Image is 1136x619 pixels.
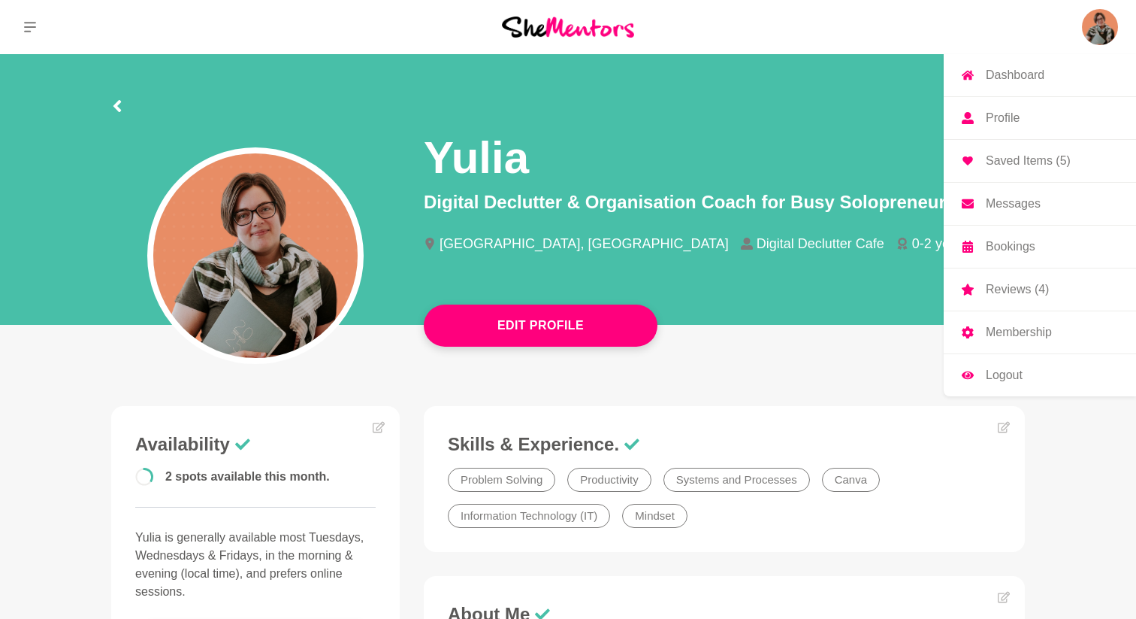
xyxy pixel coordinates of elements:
a: Reviews (4) [944,269,1136,311]
p: Logout [986,369,1023,381]
button: Edit Profile [424,305,657,347]
a: YuliaDashboardProfileSaved Items (5)MessagesBookingsReviews (4)MembershipLogout [1082,9,1118,45]
a: Saved Items (5) [944,140,1136,182]
p: Dashboard [986,69,1044,81]
li: Digital Declutter Cafe [741,237,896,250]
p: Bookings [986,241,1035,253]
li: 0-2 years [896,237,980,250]
p: Yulia is generally available most Tuesdays, Wednesdays & Fridays, in the morning & evening (local... [135,529,376,601]
a: Messages [944,183,1136,225]
a: Bookings [944,226,1136,268]
p: Messages [986,198,1041,210]
p: Reviews (4) [986,284,1049,296]
p: Digital Declutter & Organisation Coach for Busy Solopreneurs [424,189,1025,216]
img: Yulia [1082,9,1118,45]
span: 2 spots available this month. [165,470,330,483]
a: Profile [944,97,1136,139]
li: [GEOGRAPHIC_DATA], [GEOGRAPHIC_DATA] [424,237,741,250]
p: Saved Items (5) [986,155,1071,167]
img: She Mentors Logo [502,17,634,37]
p: Membership [986,326,1052,338]
p: Profile [986,112,1020,124]
h1: Yulia [424,129,529,186]
a: Dashboard [944,54,1136,96]
h3: Skills & Experience. [448,433,1001,456]
h3: Availability [135,433,376,456]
